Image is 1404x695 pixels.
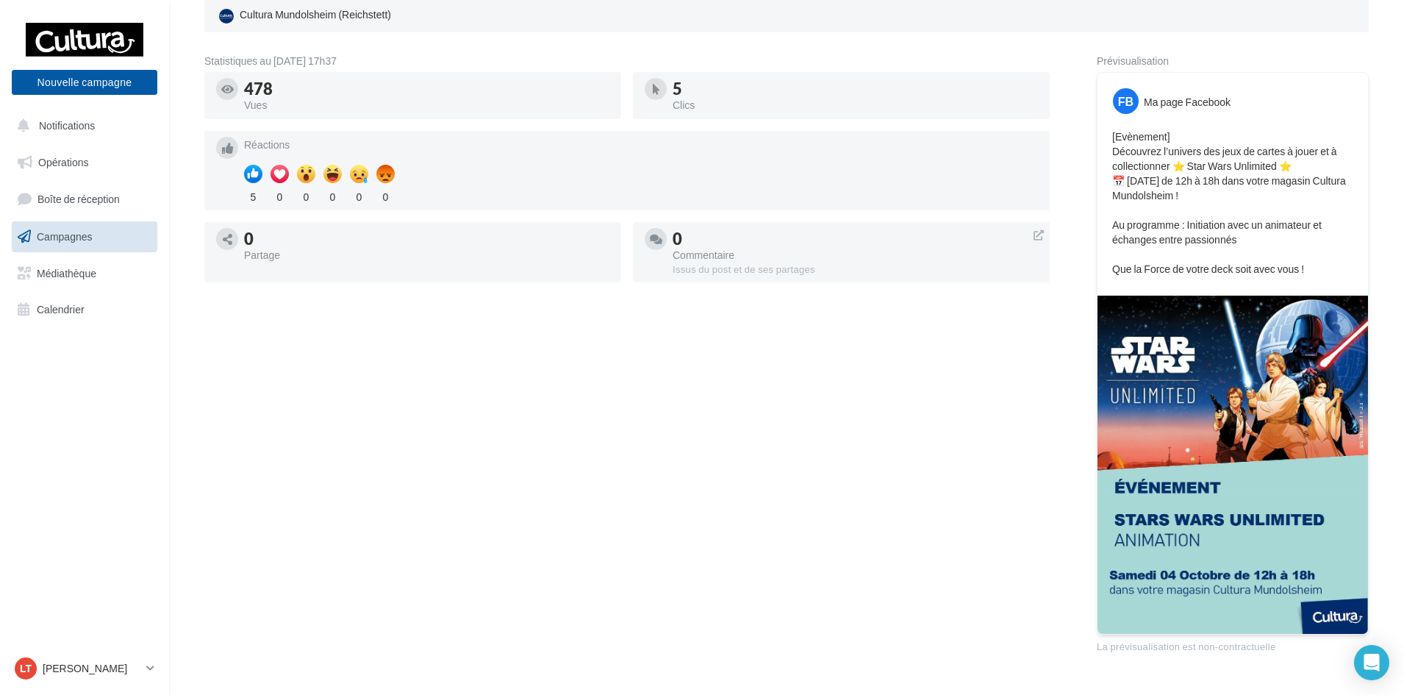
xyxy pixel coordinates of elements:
div: 478 [244,81,609,97]
div: Partage [244,250,609,260]
p: [PERSON_NAME] [43,661,140,676]
p: [Evènement] Découvrez l’univers des jeux de cartes à jouer et à collectionner ⭐ Star Wars Unlimit... [1112,129,1353,277]
div: 0 [350,187,368,204]
span: Notifications [39,119,95,132]
div: Ma page Facebook [1144,95,1231,110]
div: Commentaire [673,250,1038,260]
div: Issus du post et de ses partages [673,263,1038,277]
div: Statistiques au [DATE] 17h37 [204,56,1050,66]
div: 0 [376,187,395,204]
div: 0 [271,187,289,204]
a: Boîte de réception [9,183,160,215]
div: Open Intercom Messenger [1354,645,1389,680]
button: Nouvelle campagne [12,70,157,95]
div: FB [1113,88,1139,114]
div: La prévisualisation est non-contractuelle [1097,635,1369,654]
a: Médiathèque [9,258,160,289]
a: Campagnes [9,221,160,252]
div: 0 [323,187,342,204]
a: Calendrier [9,294,160,325]
button: Notifications [9,110,154,141]
span: Boîte de réception [37,193,120,205]
div: Réactions [244,140,1038,150]
a: Cultura Mundolsheim (Reichstett) [216,4,596,26]
div: 0 [244,231,609,247]
span: LT [20,661,32,676]
span: Campagnes [37,230,93,243]
span: Calendrier [37,303,85,316]
div: 0 [297,187,315,204]
div: Cultura Mundolsheim (Reichstett) [216,4,394,26]
div: Vues [244,100,609,110]
span: Opérations [38,156,88,168]
span: Médiathèque [37,266,96,279]
div: Prévisualisation [1097,56,1369,66]
div: 5 [673,81,1038,97]
div: Clics [673,100,1038,110]
div: 0 [673,231,1038,247]
a: LT [PERSON_NAME] [12,655,157,682]
a: Opérations [9,147,160,178]
div: 5 [244,187,262,204]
